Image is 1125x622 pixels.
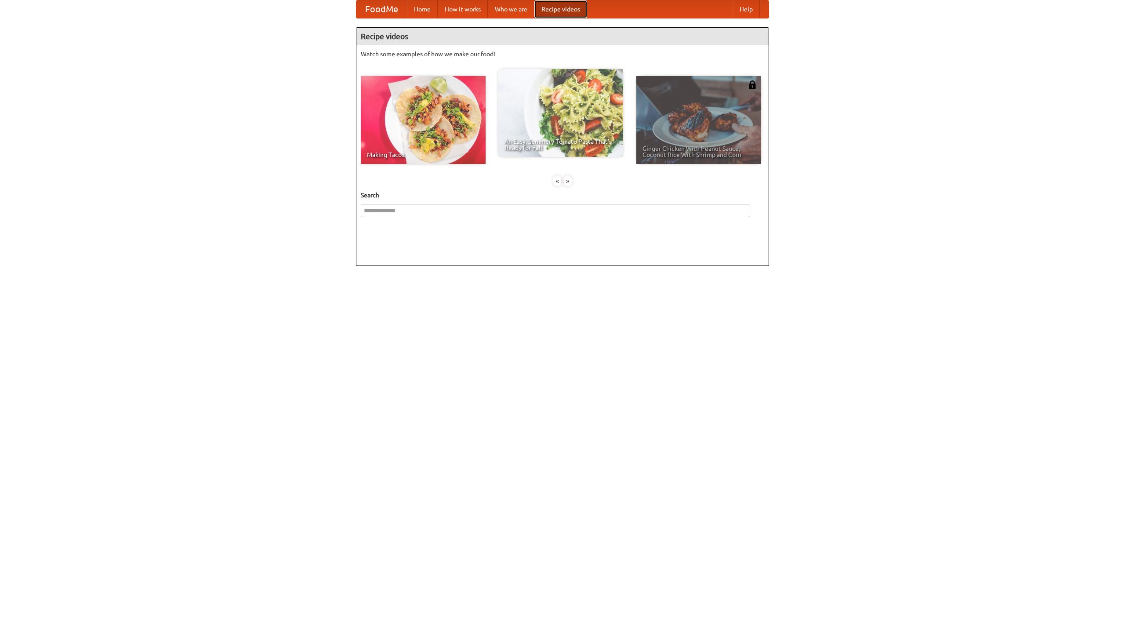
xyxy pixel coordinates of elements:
p: Watch some examples of how we make our food! [361,50,764,58]
img: 483408.png [748,80,757,89]
a: Who we are [488,0,534,18]
span: An Easy, Summery Tomato Pasta That's Ready for Fall [504,138,617,151]
a: Home [407,0,438,18]
a: Recipe videos [534,0,587,18]
span: Making Tacos [367,152,479,158]
a: FoodMe [356,0,407,18]
div: » [564,175,572,186]
div: « [553,175,561,186]
h4: Recipe videos [356,28,769,45]
a: How it works [438,0,488,18]
a: Making Tacos [361,76,486,164]
h5: Search [361,191,764,200]
a: Help [733,0,760,18]
a: An Easy, Summery Tomato Pasta That's Ready for Fall [498,69,623,157]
